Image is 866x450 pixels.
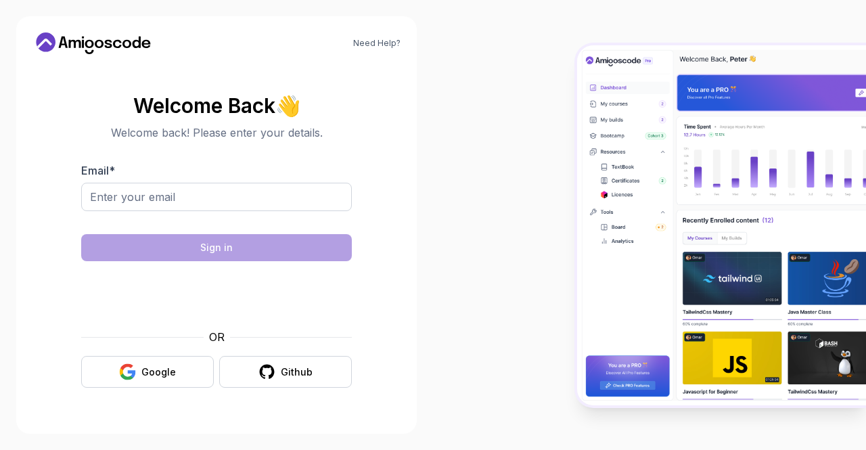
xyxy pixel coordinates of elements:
p: Welcome back! Please enter your details. [81,125,352,141]
iframe: Widget containing checkbox for hCaptcha security challenge [114,269,319,321]
button: Google [81,356,214,388]
label: Email * [81,164,115,177]
div: Google [141,365,176,379]
div: Github [281,365,313,379]
p: OR [209,329,225,345]
input: Enter your email [81,183,352,211]
a: Need Help? [353,38,401,49]
span: 👋 [273,91,304,120]
a: Home link [32,32,154,54]
h2: Welcome Back [81,95,352,116]
img: Amigoscode Dashboard [577,45,866,405]
button: Sign in [81,234,352,261]
div: Sign in [200,241,233,254]
button: Github [219,356,352,388]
